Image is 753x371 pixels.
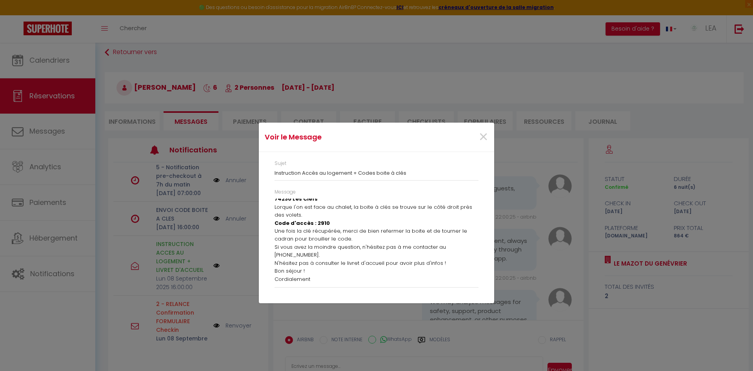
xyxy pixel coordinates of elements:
p: Cordialement [275,275,478,283]
label: Message [275,188,296,196]
h3: Instruction Accès au logement + Codes boite à clés [275,170,478,176]
label: Sujet [275,160,286,167]
button: Ouvrir le widget de chat LiveChat [6,3,30,27]
p: N'hésitez pas à consulter le livret d'accueil pour avoir plus d'infos ! [275,259,478,267]
strong: Code d'accès : 2910 [275,219,330,227]
span: × [478,125,488,149]
p: Une fois la clé récupérée, merci de bien refermer la boite et de tourner le cadran pour brouiller... [275,227,478,243]
h4: Voir le Message [265,132,410,143]
p: Si vous avez la moindre question, n'hésitez pas à me contacter au [PHONE_NUMBER]. [275,243,478,259]
p: Bon séjour ! [275,267,478,275]
button: Close [478,129,488,146]
p: Lorque l'on est face au chalet, la boite à clés se trouve sur le côté droit près des volets. [275,203,478,219]
strong: 74230 Les Clefs [275,195,318,203]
